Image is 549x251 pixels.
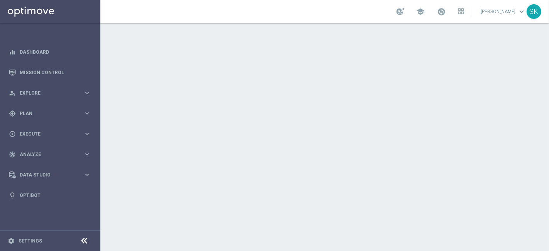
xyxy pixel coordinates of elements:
button: gps_fixed Plan keyboard_arrow_right [8,110,91,117]
a: [PERSON_NAME]keyboard_arrow_down [480,6,527,17]
span: school [416,7,425,16]
a: Dashboard [20,42,91,62]
a: Optibot [20,185,91,205]
button: Data Studio keyboard_arrow_right [8,172,91,178]
span: Explore [20,91,83,95]
button: play_circle_outline Execute keyboard_arrow_right [8,131,91,137]
i: track_changes [9,151,16,158]
button: track_changes Analyze keyboard_arrow_right [8,151,91,158]
div: Optibot [9,185,91,205]
div: Data Studio [9,171,83,178]
button: person_search Explore keyboard_arrow_right [8,90,91,96]
span: Plan [20,111,83,116]
i: gps_fixed [9,110,16,117]
div: Mission Control [9,62,91,83]
button: Mission Control [8,70,91,76]
button: lightbulb Optibot [8,192,91,198]
div: Plan [9,110,83,117]
i: equalizer [9,49,16,56]
div: SK [527,4,541,19]
div: Explore [9,90,83,97]
span: Execute [20,132,83,136]
i: keyboard_arrow_right [83,130,91,137]
i: person_search [9,90,16,97]
i: keyboard_arrow_right [83,171,91,178]
i: keyboard_arrow_right [83,151,91,158]
i: play_circle_outline [9,131,16,137]
div: Dashboard [9,42,91,62]
i: lightbulb [9,192,16,199]
button: equalizer Dashboard [8,49,91,55]
a: Mission Control [20,62,91,83]
span: Analyze [20,152,83,157]
span: Data Studio [20,173,83,177]
div: Analyze [9,151,83,158]
div: Execute [9,131,83,137]
a: Settings [19,239,42,243]
i: keyboard_arrow_right [83,89,91,97]
i: keyboard_arrow_right [83,110,91,117]
span: keyboard_arrow_down [517,7,526,16]
i: settings [8,237,15,244]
